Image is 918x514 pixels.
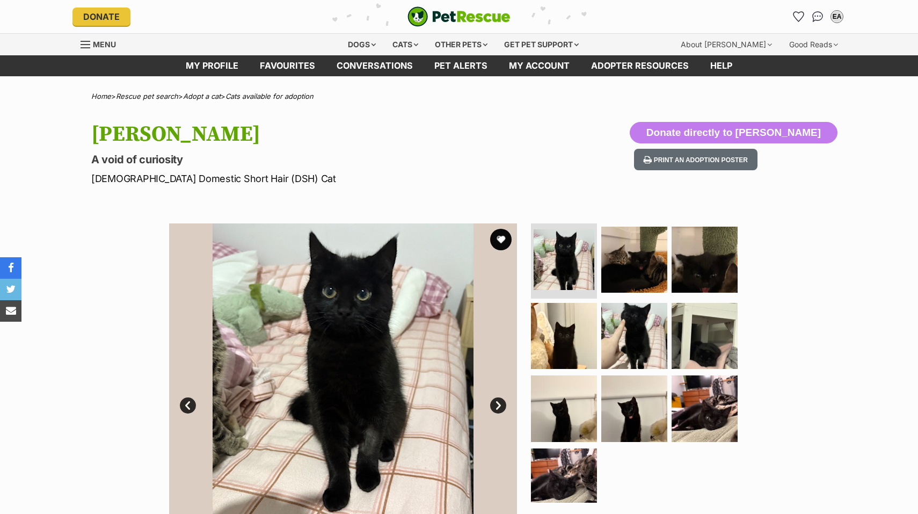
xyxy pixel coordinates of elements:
[601,375,667,441] img: Photo of Jiji Mewell
[498,55,580,76] a: My account
[497,34,586,55] div: Get pet support
[91,92,111,100] a: Home
[490,397,506,414] a: Next
[427,34,495,55] div: Other pets
[531,375,597,441] img: Photo of Jiji Mewell
[175,55,249,76] a: My profile
[790,8,846,25] ul: Account quick links
[782,34,846,55] div: Good Reads
[832,11,842,22] div: EA
[828,8,846,25] button: My account
[673,34,779,55] div: About [PERSON_NAME]
[326,55,424,76] a: conversations
[81,34,123,53] a: Menu
[93,40,116,49] span: Menu
[630,122,837,143] button: Donate directly to [PERSON_NAME]
[340,34,383,55] div: Dogs
[700,55,743,76] a: Help
[634,149,757,171] button: Print an adoption poster
[601,227,667,293] img: Photo of Jiji Mewell
[790,8,807,25] a: Favourites
[601,303,667,369] img: Photo of Jiji Mewell
[385,34,426,55] div: Cats
[116,92,178,100] a: Rescue pet search
[183,92,221,100] a: Adopt a cat
[531,303,597,369] img: Photo of Jiji Mewell
[534,229,594,290] img: Photo of Jiji Mewell
[672,227,738,293] img: Photo of Jiji Mewell
[64,92,854,100] div: > > >
[812,11,824,22] img: chat-41dd97257d64d25036548639549fe6c8038ab92f7586957e7f3b1b290dea8141.svg
[809,8,826,25] a: Conversations
[490,229,512,250] button: favourite
[424,55,498,76] a: Pet alerts
[672,303,738,369] img: Photo of Jiji Mewell
[580,55,700,76] a: Adopter resources
[91,152,545,167] p: A void of curiosity
[72,8,130,26] a: Donate
[249,55,326,76] a: Favourites
[180,397,196,414] a: Prev
[407,6,511,27] a: PetRescue
[91,122,545,147] h1: [PERSON_NAME]
[225,92,314,100] a: Cats available for adoption
[91,171,545,186] p: [DEMOGRAPHIC_DATA] Domestic Short Hair (DSH) Cat
[672,375,738,441] img: Photo of Jiji Mewell
[407,6,511,27] img: logo-cat-932fe2b9b8326f06289b0f2fb663e598f794de774fb13d1741a6617ecf9a85b4.svg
